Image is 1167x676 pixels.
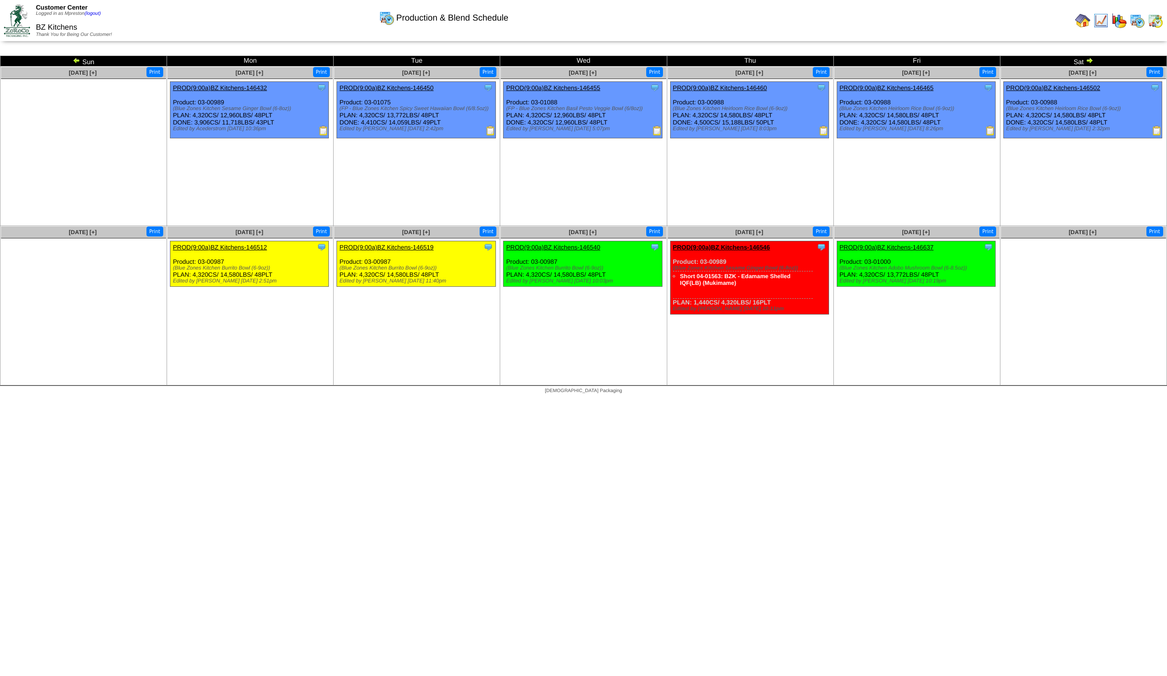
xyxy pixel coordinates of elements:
[317,242,326,252] img: Tooltip
[36,23,77,32] span: BZ Kitchens
[646,67,663,77] button: Print
[667,56,833,67] td: Thu
[1111,13,1127,28] img: graph.gif
[813,226,830,237] button: Print
[840,126,995,132] div: Edited by [PERSON_NAME] [DATE] 8:26pm
[236,69,263,76] a: [DATE] [+]
[337,241,495,287] div: Product: 03-00987 PLAN: 4,320CS / 14,580LBS / 48PLT
[480,226,496,237] button: Print
[506,244,600,251] a: PROD(9:00a)BZ Kitchens-146540
[337,82,495,138] div: Product: 03-01075 PLAN: 4,320CS / 13,772LBS / 48PLT DONE: 4,410CS / 14,059LBS / 49PLT
[146,226,163,237] button: Print
[979,226,996,237] button: Print
[506,84,600,91] a: PROD(9:00a)BZ Kitchens-146455
[1069,69,1097,76] a: [DATE] [+]
[69,229,97,236] a: [DATE] [+]
[673,126,829,132] div: Edited by [PERSON_NAME] [DATE] 8:03pm
[317,83,326,92] img: Tooltip
[837,82,995,138] div: Product: 03-00988 PLAN: 4,320CS / 14,580LBS / 48PLT DONE: 4,320CS / 14,580LBS / 48PLT
[646,226,663,237] button: Print
[73,56,80,64] img: arrowleft.gif
[673,244,770,251] a: PROD(9:00a)BZ Kitchens-146546
[379,10,394,25] img: calendarprod.gif
[673,265,829,271] div: (Blue Zones Kitchen Sesame Ginger Bowl (6-8oz))
[506,278,662,284] div: Edited by [PERSON_NAME] [DATE] 10:03pm
[650,242,660,252] img: Tooltip
[486,126,495,135] img: Production Report
[833,56,1000,67] td: Fri
[984,242,993,252] img: Tooltip
[813,67,830,77] button: Print
[986,126,995,135] img: Production Report
[1152,126,1162,135] img: Production Report
[339,278,495,284] div: Edited by [PERSON_NAME] [DATE] 11:40pm
[1146,67,1163,77] button: Print
[902,229,930,236] a: [DATE] [+]
[170,241,329,287] div: Product: 03-00987 PLAN: 4,320CS / 14,580LBS / 48PLT
[902,69,930,76] a: [DATE] [+]
[1093,13,1109,28] img: line_graph.gif
[339,265,495,271] div: (Blue Zones Kitchen Burrito Bowl (6-9oz))
[506,265,662,271] div: (Blue Zones Kitchen Burrito Bowl (6-9oz))
[984,83,993,92] img: Tooltip
[69,69,97,76] a: [DATE] [+]
[36,11,101,16] span: Logged in as Mpreston
[817,83,826,92] img: Tooltip
[670,241,829,315] div: Product: 03-00989 PLAN: 1,440CS / 4,320LBS / 16PLT
[1069,229,1097,236] a: [DATE] [+]
[735,229,763,236] a: [DATE] [+]
[236,229,263,236] a: [DATE] [+]
[1148,13,1163,28] img: calendarinout.gif
[173,265,328,271] div: (Blue Zones Kitchen Burrito Bowl (6-9oz))
[545,388,622,394] span: [DEMOGRAPHIC_DATA] Packaging
[650,83,660,92] img: Tooltip
[339,84,434,91] a: PROD(9:00a)BZ Kitchens-146450
[979,67,996,77] button: Print
[840,278,995,284] div: Edited by [PERSON_NAME] [DATE] 10:19pm
[735,69,763,76] span: [DATE] [+]
[840,265,995,271] div: (Blue Zones Kitchen Adobo Mushroom Bowl (6-8.5oz))
[673,106,829,112] div: (Blue Zones Kitchen Heirloom Rice Bowl (6-9oz))
[313,67,330,77] button: Print
[319,126,328,135] img: Production Report
[339,126,495,132] div: Edited by [PERSON_NAME] [DATE] 2:42pm
[652,126,662,135] img: Production Report
[402,229,430,236] span: [DATE] [+]
[506,126,662,132] div: Edited by [PERSON_NAME] [DATE] 5:07pm
[167,56,334,67] td: Mon
[840,244,934,251] a: PROD(9:00a)BZ Kitchens-146637
[339,106,495,112] div: (FP - Blue Zones Kitchen Spicy Sweet Hawaiian Bowl (6/8.5oz))
[1086,56,1093,64] img: arrowright.gif
[837,241,995,287] div: Product: 03-01000 PLAN: 4,320CS / 13,772LBS / 48PLT
[817,242,826,252] img: Tooltip
[569,69,596,76] a: [DATE] [+]
[569,229,596,236] span: [DATE] [+]
[1075,13,1090,28] img: home.gif
[680,273,791,286] a: Short 04-01563: BZK - Edamame Shelled IQF(LB) (Mukimame)
[480,67,496,77] button: Print
[819,126,829,135] img: Production Report
[673,306,829,312] div: Edited by [PERSON_NAME] [DATE] 10:11pm
[402,69,430,76] a: [DATE] [+]
[173,84,267,91] a: PROD(9:00a)BZ Kitchens-146432
[506,106,662,112] div: (FP - Blue Zones Kitchen Basil Pesto Veggie Bowl (6/8oz))
[36,32,112,37] span: Thank You for Being Our Customer!
[670,82,829,138] div: Product: 03-00988 PLAN: 4,320CS / 14,580LBS / 48PLT DONE: 4,500CS / 15,188LBS / 50PLT
[339,244,434,251] a: PROD(9:00a)BZ Kitchens-146519
[1130,13,1145,28] img: calendarprod.gif
[173,126,328,132] div: Edited by Acederstrom [DATE] 10:36pm
[1150,83,1160,92] img: Tooltip
[1006,106,1162,112] div: (Blue Zones Kitchen Heirloom Rice Bowl (6-9oz))
[1006,84,1100,91] a: PROD(9:00a)BZ Kitchens-146502
[840,84,934,91] a: PROD(9:00a)BZ Kitchens-146465
[840,106,995,112] div: (Blue Zones Kitchen Heirloom Rice Bowl (6-9oz))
